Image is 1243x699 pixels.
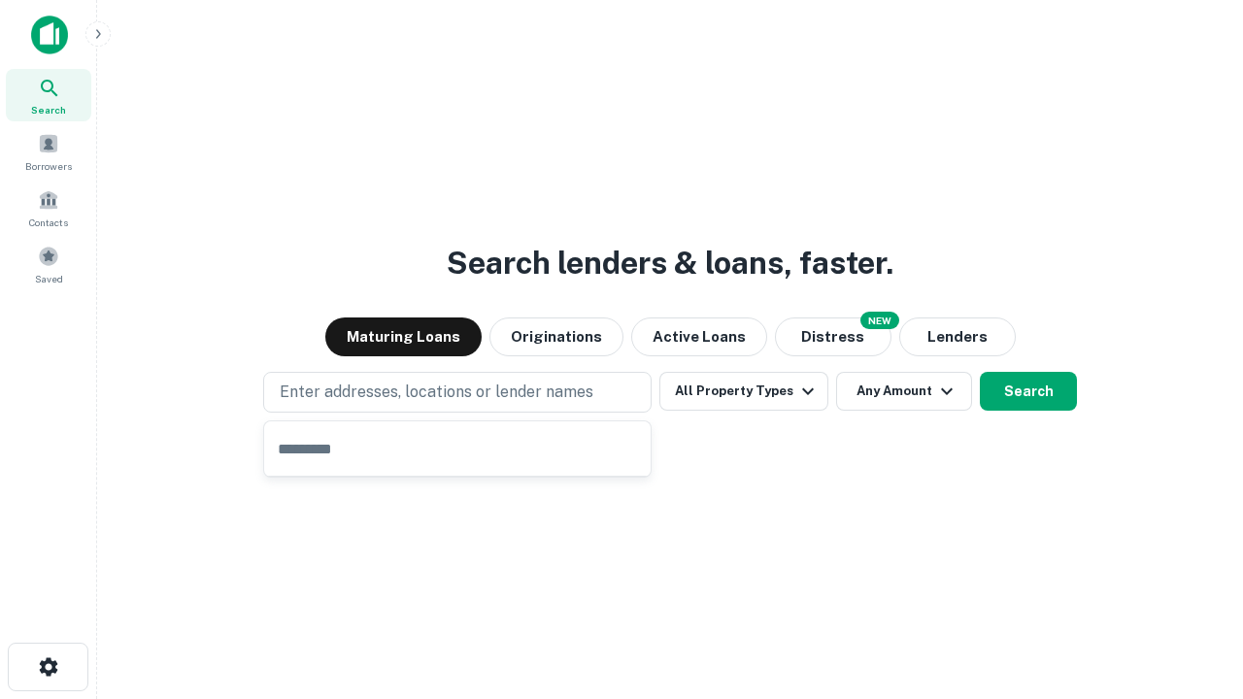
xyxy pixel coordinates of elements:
button: Search distressed loans with lien and other non-mortgage details. [775,317,891,356]
div: NEW [860,312,899,329]
button: Maturing Loans [325,317,482,356]
iframe: Chat Widget [1146,544,1243,637]
a: Contacts [6,182,91,234]
button: Lenders [899,317,1016,356]
a: Search [6,69,91,121]
img: capitalize-icon.png [31,16,68,54]
button: All Property Types [659,372,828,411]
a: Borrowers [6,125,91,178]
h3: Search lenders & loans, faster. [447,240,893,286]
button: Originations [489,317,623,356]
span: Contacts [29,215,68,230]
button: Any Amount [836,372,972,411]
a: Saved [6,238,91,290]
span: Saved [35,271,63,286]
button: Search [980,372,1077,411]
span: Search [31,102,66,117]
button: Active Loans [631,317,767,356]
button: Enter addresses, locations or lender names [263,372,652,413]
p: Enter addresses, locations or lender names [280,381,593,404]
span: Borrowers [25,158,72,174]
